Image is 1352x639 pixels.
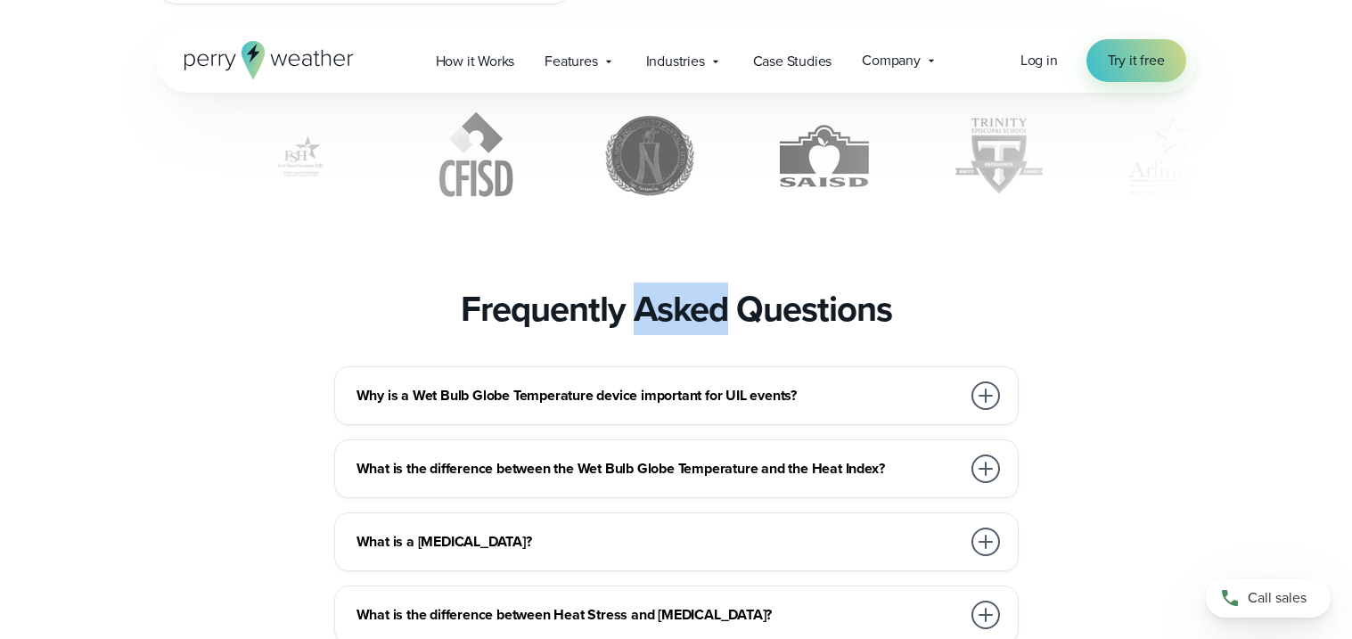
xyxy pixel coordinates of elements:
div: 6 of 12 [955,111,1044,201]
span: Industries [646,51,705,72]
div: slideshow [156,111,1197,209]
img: San Antonio ISD [780,111,869,201]
img: Arlington ISD [1129,111,1218,201]
h3: What is the difference between the Wet Bulb Globe Temperature and the Heat Index? [356,458,961,479]
div: 2 of 12 [256,111,345,201]
a: Call sales [1206,578,1331,618]
a: Try it free [1086,39,1186,82]
h3: Frequently Asked Questions [461,288,892,331]
span: Features [545,51,597,72]
div: 4 of 12 [605,111,694,201]
a: How it Works [421,43,530,79]
span: Call sales [1248,587,1307,609]
img: Trinity Episcopal School, Austin [955,111,1044,201]
span: Log in [1020,50,1058,70]
span: Company [862,50,921,71]
img: Cypress-Fairbanks ISD [430,111,520,201]
img: Fort Sam Houston ISD [256,111,345,201]
span: Case Studies [753,51,832,72]
span: How it Works [436,51,515,72]
img: Dallas ISD [81,111,170,201]
a: Case Studies [738,43,848,79]
h3: Why is a Wet Bulb Globe Temperature device important for UIL events? [356,385,961,406]
div: 1 of 12 [81,111,170,201]
span: Try it free [1108,50,1165,71]
a: Log in [1020,50,1058,71]
h3: What is a [MEDICAL_DATA]? [356,531,961,553]
div: 7 of 12 [1129,111,1218,201]
img: Northside ISD [605,111,694,201]
div: 3 of 12 [430,111,520,201]
h3: What is the difference between Heat Stress and [MEDICAL_DATA]? [356,604,961,626]
div: 5 of 12 [780,111,869,201]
